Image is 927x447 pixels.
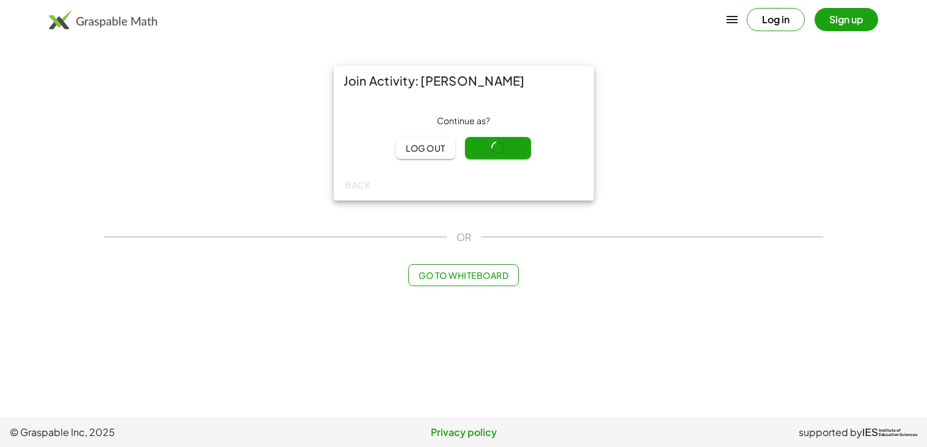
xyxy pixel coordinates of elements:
a: IESInstitute ofEducation Sciences [862,425,917,440]
span: Log out [406,142,445,153]
span: Institute of Education Sciences [879,429,917,437]
span: IES [862,427,878,438]
div: Continue as ? [343,115,584,127]
button: Log out [396,137,455,159]
span: OR [456,230,471,245]
button: Sign up [815,8,878,31]
span: Go to Whiteboard [419,270,508,281]
button: Go to Whiteboard [408,264,519,286]
span: © Graspable Inc, 2025 [10,425,312,440]
span: supported by [799,425,862,440]
a: Privacy policy [312,425,615,440]
button: Log in [747,8,805,31]
div: Join Activity: [PERSON_NAME] [334,66,594,95]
